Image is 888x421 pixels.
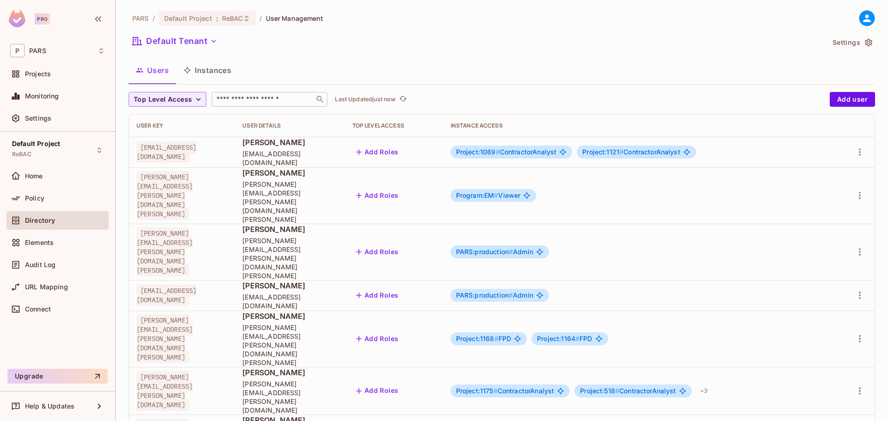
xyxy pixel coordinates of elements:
span: [EMAIL_ADDRESS][DOMAIN_NAME] [136,141,197,163]
div: Instance Access [450,122,826,129]
p: Last Updated just now [335,96,395,103]
span: # [509,248,513,256]
button: Upgrade [7,369,108,384]
span: Admin [456,292,533,299]
span: Connect [25,305,51,313]
div: User Details [242,122,337,129]
span: [PERSON_NAME] [242,311,337,321]
span: : [216,15,219,22]
span: P [10,44,25,57]
span: [PERSON_NAME] [242,367,337,378]
span: [PERSON_NAME] [242,168,337,178]
span: # [494,335,499,342]
span: Home [25,172,43,180]
span: [PERSON_NAME] [242,224,337,234]
span: [PERSON_NAME][EMAIL_ADDRESS][PERSON_NAME][DOMAIN_NAME][PERSON_NAME] [242,180,337,224]
span: Monitoring [25,92,59,100]
button: Add Roles [352,288,402,303]
button: Add Roles [352,384,402,398]
span: Workspace: PARS [29,47,46,55]
span: Projects [25,70,51,78]
span: FPD [537,335,592,342]
span: [PERSON_NAME][EMAIL_ADDRESS][PERSON_NAME][DOMAIN_NAME] [242,379,337,415]
span: Settings [25,115,51,122]
span: [PERSON_NAME][EMAIL_ADDRESS][PERSON_NAME][DOMAIN_NAME] [136,371,193,411]
img: SReyMgAAAABJRU5ErkJggg== [9,10,25,27]
span: [PERSON_NAME][EMAIL_ADDRESS][PERSON_NAME][DOMAIN_NAME][PERSON_NAME] [136,171,193,220]
span: [EMAIL_ADDRESS][DOMAIN_NAME] [242,149,337,167]
button: Instances [176,59,239,82]
span: # [496,148,500,156]
span: ContractorAnalyst [456,387,555,395]
span: Default Project [164,14,212,23]
li: / [153,14,155,23]
span: Audit Log [25,261,55,268]
div: Pro [35,13,50,24]
button: Settings [829,35,875,50]
button: Add Roles [352,188,402,203]
span: # [575,335,580,342]
div: Top Level Access [352,122,436,129]
span: Project:1168 [456,335,499,342]
span: Viewer [456,192,521,199]
span: refresh [399,95,407,104]
button: Default Tenant [129,34,221,49]
span: [EMAIL_ADDRESS][DOMAIN_NAME] [136,285,197,306]
span: # [494,191,498,199]
span: [PERSON_NAME] [242,281,337,291]
span: Project:1164 [537,335,580,342]
span: ContractorAnalyst [580,387,676,395]
span: Project:1121 [582,148,623,156]
span: Project:1089 [456,148,500,156]
span: # [619,148,623,156]
button: refresh [397,94,408,105]
button: Add Roles [352,145,402,159]
span: URL Mapping [25,283,68,291]
div: User Key [136,122,228,129]
span: User Management [266,14,324,23]
span: PARS:production [456,291,513,299]
span: [EMAIL_ADDRESS][DOMAIN_NAME] [242,293,337,310]
span: ReBAC [222,14,243,23]
span: [PERSON_NAME][EMAIL_ADDRESS][PERSON_NAME][DOMAIN_NAME][PERSON_NAME] [136,227,193,276]
span: Default Project [12,140,60,147]
button: Add Roles [352,244,402,259]
span: Project:518 [580,387,619,395]
span: Directory [25,217,55,224]
span: Admin [456,248,533,256]
span: [PERSON_NAME][EMAIL_ADDRESS][PERSON_NAME][DOMAIN_NAME][PERSON_NAME] [242,236,337,280]
span: ContractorAnalyst [582,148,680,156]
span: ReBAC [12,151,31,158]
span: [PERSON_NAME][EMAIL_ADDRESS][PERSON_NAME][DOMAIN_NAME][PERSON_NAME] [136,314,193,363]
span: # [509,291,513,299]
button: Top Level Access [129,92,206,107]
button: Users [129,59,176,82]
div: + 3 [697,384,711,398]
span: Help & Updates [25,403,74,410]
span: the active workspace [132,14,149,23]
span: # [493,387,498,395]
button: Add user [830,92,875,107]
span: FPD [456,335,511,342]
span: [PERSON_NAME] [242,137,337,147]
span: Policy [25,195,44,202]
span: # [615,387,619,395]
span: PARS:production [456,248,513,256]
span: Project:1175 [456,387,498,395]
span: Top Level Access [134,94,192,105]
span: Click to refresh data [395,94,408,105]
button: Add Roles [352,331,402,346]
span: Program:EM [456,191,499,199]
span: ContractorAnalyst [456,148,557,156]
span: Elements [25,239,54,246]
li: / [259,14,262,23]
span: [PERSON_NAME][EMAIL_ADDRESS][PERSON_NAME][DOMAIN_NAME][PERSON_NAME] [242,323,337,367]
